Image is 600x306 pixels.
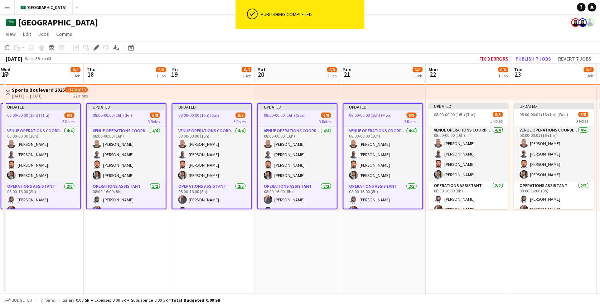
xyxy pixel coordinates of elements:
span: 6/8 [493,112,503,117]
h1: 🇸🇦 [GEOGRAPHIC_DATA] [6,17,98,28]
span: 06:00-00:00 (18h) (Thu) [7,113,49,118]
span: 23 [513,70,523,78]
app-job-card: Updated06:00-00:00 (18h) (Thu)6/83 RolesVENUE OPERATIONS COORDINATOR4/406:00-00:00 (18h)[PERSON_N... [1,103,81,209]
app-user-avatar: Shahad Alsubaie [579,18,587,27]
span: Week 38 [24,56,42,61]
span: Sun [343,66,352,73]
span: 3 Roles [405,119,417,124]
div: 1 Job [242,73,251,78]
div: Updated [429,103,509,109]
span: 08:00-00:01 (16h1m) (Wed) [520,112,568,117]
app-card-role: VENUE OPERATIONS COORDINATOR4/408:00-00:01 (16h1m)[PERSON_NAME][PERSON_NAME][PERSON_NAME][PERSON_... [514,126,594,182]
app-card-role: VENUE OPERATIONS COORDINATOR4/408:00-00:00 (16h)[PERSON_NAME][PERSON_NAME][PERSON_NAME][PERSON_NAME] [429,126,509,182]
button: Revert 7 jobs [555,54,594,63]
span: 1370/1830 [65,87,88,92]
span: Total Budgeted 0.00 SR [171,297,220,303]
span: 3 Roles [576,118,589,124]
app-card-role: Operations Assistant2/208:00-16:00 (8h)[PERSON_NAME][PERSON_NAME] [344,182,422,217]
div: Updated [258,104,337,110]
span: 3 Roles [491,118,503,124]
div: 1 Job [71,73,80,78]
button: 🇸🇦 [GEOGRAPHIC_DATA] [15,0,73,14]
div: 229 jobs [73,92,88,99]
span: Comms [56,31,72,37]
span: 6/8 [584,67,594,72]
app-job-card: Updated08:00-00:00 (16h) (Sat)6/83 RolesVENUE OPERATIONS COORDINATOR4/408:00-00:00 (16h)[PERSON_N... [172,103,252,209]
app-job-card: Updated08:00-00:00 (16h) (Fri)6/83 RolesVENUE OPERATIONS COORDINATOR4/408:00-00:00 (16h)[PERSON_N... [86,103,166,209]
span: 19 [171,70,178,78]
div: 1 Job [156,73,166,78]
span: Wed [1,66,10,73]
span: 6/8 [64,113,74,118]
div: Updated [1,104,80,110]
span: Jobs [38,31,49,37]
span: 3 Roles [233,119,246,124]
app-card-role: VENUE OPERATIONS COORDINATOR4/408:00-00:00 (16h)[PERSON_NAME][PERSON_NAME][PERSON_NAME][PERSON_NAME] [173,127,251,182]
span: 21 [342,70,352,78]
span: 3 Roles [62,119,74,124]
button: Fix 3 errors [476,54,511,63]
div: Updated08:00-00:00 (16h) (Sun)6/83 RolesVENUE OPERATIONS COORDINATOR4/408:00-00:00 (16h)[PERSON_N... [257,103,338,209]
div: Updated [173,104,251,110]
span: 7 items [39,297,57,303]
span: 3 Roles [319,119,331,124]
a: Edit [20,29,34,39]
div: Updated08:00-00:01 (16h1m) (Wed)6/83 RolesVENUE OPERATIONS COORDINATOR4/408:00-00:01 (16h1m)[PERS... [514,103,594,209]
span: 6/8 [327,67,337,72]
app-card-role: Operations Assistant2/208:00-16:00 (8h)[PERSON_NAME][PERSON_NAME] [258,182,337,217]
span: 22 [428,70,438,78]
div: Salary 0.00 SR + Expenses 0.00 SR + Subsistence 0.00 SR = [63,297,220,303]
app-card-role: Operations Assistant2/208:00-16:00 (8h)[PERSON_NAME][PERSON_NAME] [514,182,594,216]
button: Publish 7 jobs [513,54,554,63]
div: [DATE] → [DATE] [12,93,65,99]
span: Edit [23,31,31,37]
span: Sat [258,66,266,73]
app-card-role: Operations Assistant2/208:00-16:00 (8h)[PERSON_NAME][PERSON_NAME] [87,182,166,217]
div: Updated [514,103,594,109]
app-card-role: VENUE OPERATIONS COORDINATOR4/408:00-00:00 (16h)[PERSON_NAME][PERSON_NAME][PERSON_NAME][PERSON_NAME] [87,127,166,182]
div: 1 Job [584,73,594,78]
span: 08:00-00:00 (16h) (Fri) [93,113,132,118]
app-card-role: Operations Assistant2/208:00-16:00 (8h)[PERSON_NAME][PERSON_NAME] [429,182,509,216]
span: 6/8 [236,113,246,118]
app-card-role: Operations Assistant2/208:00-16:00 (8h)[PERSON_NAME][PERSON_NAME] [1,182,80,217]
app-card-role: VENUE OPERATIONS COORDINATOR4/408:00-00:00 (16h)[PERSON_NAME][PERSON_NAME][PERSON_NAME][PERSON_NAME] [344,127,422,182]
a: Comms [53,29,75,39]
span: Mon [429,66,438,73]
span: 08:00-00:00 (16h) (Sun) [264,113,306,118]
div: Publishing completed [261,11,362,18]
div: 1 Job [413,73,422,78]
button: Budgeted [4,296,33,304]
app-user-avatar: Bashayr AlSubaie [586,18,594,27]
div: 1 Job [328,73,337,78]
span: 18 [86,70,96,78]
span: 6/8 [150,113,160,118]
app-job-card: Updated08:00-00:00 (16h) (Tue)6/83 RolesVENUE OPERATIONS COORDINATOR4/408:00-00:00 (16h)[PERSON_N... [429,103,509,209]
span: 6/8 [242,67,252,72]
span: 08:00-00:00 (16h) (Sat) [178,113,219,118]
app-card-role: VENUE OPERATIONS COORDINATOR4/406:00-00:00 (18h)[PERSON_NAME][PERSON_NAME][PERSON_NAME][PERSON_NAME] [1,127,80,182]
a: View [3,29,19,39]
span: Budgeted [11,298,32,303]
div: Updated08:00-00:00 (16h) (Mon)6/83 RolesVENUE OPERATIONS COORDINATOR4/408:00-00:00 (16h)[PERSON_N... [343,103,423,209]
span: 6/8 [156,67,166,72]
div: [DATE] [6,55,22,62]
span: 08:00-00:00 (16h) (Tue) [434,112,476,117]
span: 6/8 [407,113,417,118]
span: 3 Roles [148,119,160,124]
app-card-role: VENUE OPERATIONS COORDINATOR4/408:00-00:00 (16h)[PERSON_NAME][PERSON_NAME][PERSON_NAME][PERSON_NAME] [258,127,337,182]
span: View [6,31,16,37]
span: 20 [257,70,266,78]
div: +04 [44,56,51,61]
app-card-role: Operations Assistant2/208:00-16:00 (8h)[PERSON_NAME][PERSON_NAME] [173,182,251,217]
div: Updated [87,104,166,110]
div: 1 Job [499,73,508,78]
div: Updated [344,104,422,110]
span: Thu [87,66,96,73]
h3: Sports Boulevard 2025 [12,87,65,93]
span: 6/8 [579,112,589,117]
